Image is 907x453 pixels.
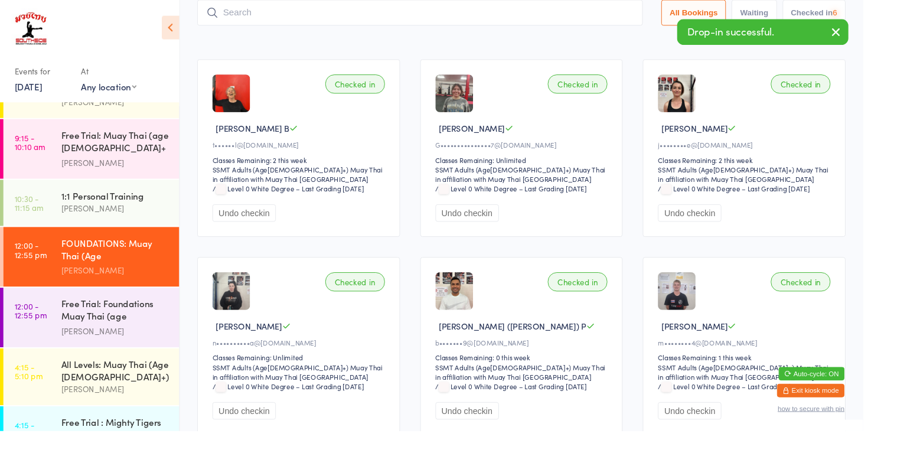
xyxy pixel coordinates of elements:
button: Undo checkin [458,423,524,441]
div: [PERSON_NAME] [64,100,178,114]
div: Checked in [576,286,638,307]
a: 12:00 -12:55 pmFOUNDATIONS: Muay Thai (Age [DEMOGRAPHIC_DATA]+)[PERSON_NAME] [4,239,188,301]
div: [PERSON_NAME] [64,402,178,416]
div: Checked in [810,79,873,99]
img: Southside Muay Thai & Fitness [12,9,53,53]
div: Free Trial: Muay Thai (age [DEMOGRAPHIC_DATA]+ years) [64,135,178,164]
div: SSMT Adults (Age[DEMOGRAPHIC_DATA]+) Muay Thai in affiliation with Muay Thai [GEOGRAPHIC_DATA] [458,173,642,193]
div: t••••••l@[DOMAIN_NAME] [223,147,408,157]
a: 10:30 -11:15 am1:1 Personal Training[PERSON_NAME] [4,189,188,237]
div: Classes Remaining: 0 this week [458,371,642,381]
img: image1755573801.png [691,79,731,118]
button: Undo checkin [223,423,290,441]
a: [DATE] [15,84,44,97]
div: SSMT Adults (Age[DEMOGRAPHIC_DATA]+) Muay Thai in affiliation with Muay Thai [GEOGRAPHIC_DATA] [223,173,408,193]
div: Any location [85,84,143,97]
div: Checked in [576,79,638,99]
img: image1759913034.png [458,79,497,118]
span: / Level 0 White Degree – Last Grading [DATE] [223,193,383,203]
div: Classes Remaining: Unlimited [223,371,408,381]
span: / Level 0 White Degree – Last Grading [DATE] [458,193,617,203]
div: Checked in [810,286,873,307]
span: / Level 0 White Degree – Last Grading [DATE] [458,401,617,411]
div: G•••••••••••••••7@[DOMAIN_NAME] [458,147,642,157]
span: / Level 0 White Degree – Last Grading [DATE] [691,193,851,203]
button: Undo checkin [223,215,290,233]
button: how to secure with pin [817,425,888,434]
a: 4:15 -5:10 pmAll Levels: Muay Thai (Age [DEMOGRAPHIC_DATA]+)[PERSON_NAME] [4,366,188,426]
span: [PERSON_NAME] B [227,129,304,141]
div: [PERSON_NAME] [64,278,178,291]
div: SSMT Adults (Age[DEMOGRAPHIC_DATA]+) Muay Thai in affiliation with Muay Thai [GEOGRAPHIC_DATA] [223,381,408,401]
img: image1754099491.png [223,79,263,118]
button: Auto-cycle: ON [818,386,888,400]
div: Classes Remaining: Unlimited [458,163,642,173]
div: m••••••••4@[DOMAIN_NAME] [691,355,876,365]
div: b•••••••9@[DOMAIN_NAME] [458,355,642,365]
div: Events for [15,65,73,84]
img: image1759199259.png [223,286,263,326]
div: FOUNDATIONS: Muay Thai (Age [DEMOGRAPHIC_DATA]+) [64,249,178,278]
span: [PERSON_NAME] [227,337,296,349]
div: Free Trial: Foundations Muay Thai (age [DEMOGRAPHIC_DATA]+ years) [64,312,178,341]
div: All Levels: Muay Thai (Age [DEMOGRAPHIC_DATA]+) [64,376,178,402]
time: 12:00 - 12:55 pm [15,317,49,336]
time: 9:15 - 10:10 am [15,140,47,159]
div: n••••••••••a@[DOMAIN_NAME] [223,355,408,365]
div: Classes Remaining: 1 this week [691,371,876,381]
span: [PERSON_NAME] [695,129,765,141]
div: Drop-in successful. [712,20,892,47]
div: [PERSON_NAME] [64,212,178,226]
div: 6 [875,9,880,18]
div: Checked in [342,79,404,99]
div: Checked in [342,286,404,307]
button: Undo checkin [458,215,524,233]
span: / Level 0 White Degree – Last Grading [DATE] [223,401,383,411]
time: 12:00 - 12:55 pm [15,253,49,272]
div: 1:1 Personal Training [64,199,178,212]
div: j••••••••e@[DOMAIN_NAME] [691,147,876,157]
div: SSMT Adults (Age[DEMOGRAPHIC_DATA]+) Muay Thai in affiliation with Muay Thai [GEOGRAPHIC_DATA] [691,173,876,193]
button: Undo checkin [691,423,758,441]
div: Classes Remaining: 2 this week [691,163,876,173]
time: 4:15 - 5:10 pm [15,381,45,400]
div: At [85,65,143,84]
div: [PERSON_NAME] [64,341,178,355]
button: Exit kiosk mode [817,403,888,418]
span: / Level 0 White Degree – Last Grading [DATE] [691,401,851,411]
button: Undo checkin [691,215,758,233]
span: [PERSON_NAME] ([PERSON_NAME]) P [461,337,616,349]
img: image1755570545.png [458,286,497,326]
div: [PERSON_NAME] [64,164,178,178]
div: Classes Remaining: 2 this week [223,163,408,173]
a: 9:15 -10:10 amFree Trial: Muay Thai (age [DEMOGRAPHIC_DATA]+ years)[PERSON_NAME] [4,125,188,188]
span: [PERSON_NAME] [461,129,531,141]
div: SSMT Adults (Age[DEMOGRAPHIC_DATA]+) Muay Thai in affiliation with Muay Thai [GEOGRAPHIC_DATA] [691,381,876,401]
a: 12:00 -12:55 pmFree Trial: Foundations Muay Thai (age [DEMOGRAPHIC_DATA]+ years)[PERSON_NAME] [4,302,188,365]
span: [PERSON_NAME] [695,337,765,349]
div: SSMT Adults (Age[DEMOGRAPHIC_DATA]+) Muay Thai in affiliation with Muay Thai [GEOGRAPHIC_DATA] [458,381,642,401]
img: image1756088648.png [691,286,731,326]
time: 10:30 - 11:15 am [15,204,45,223]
